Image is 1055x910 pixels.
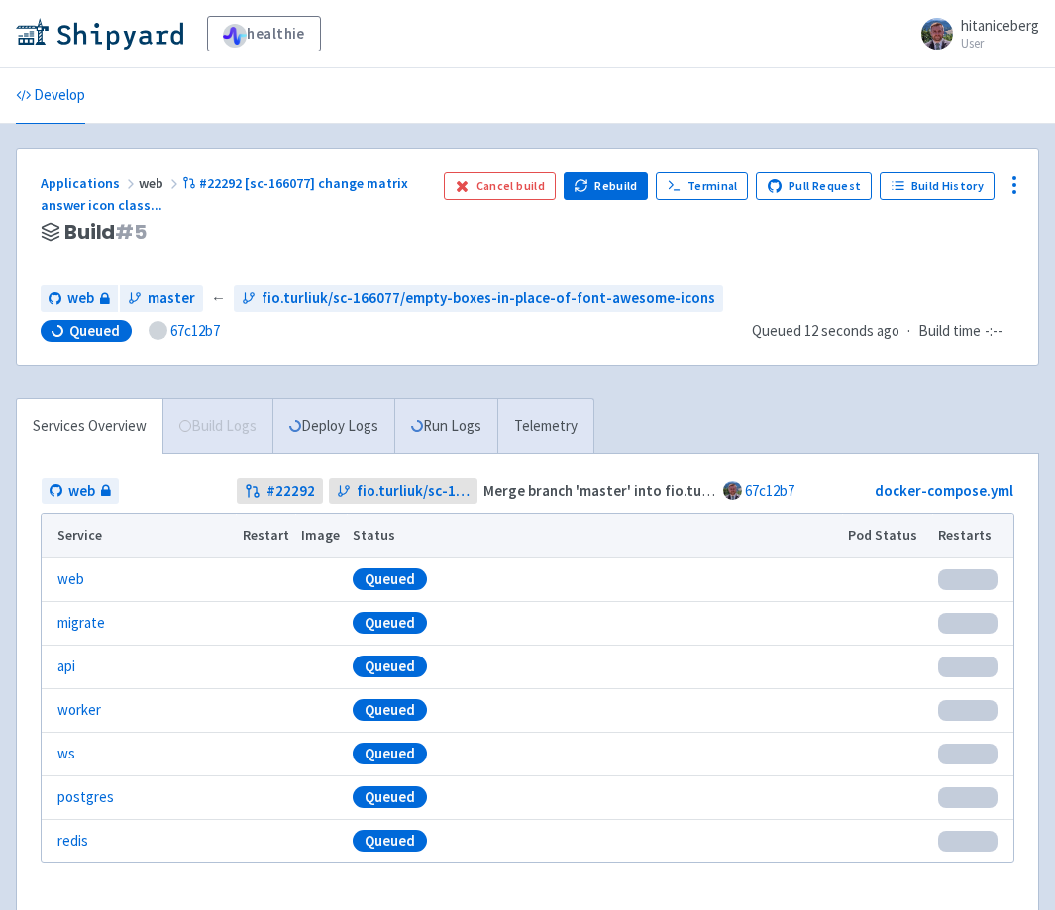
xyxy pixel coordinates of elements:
[57,743,75,765] a: ws
[295,514,347,557] th: Image
[961,37,1039,50] small: User
[842,514,932,557] th: Pod Status
[353,612,427,634] div: Queued
[41,285,118,312] a: web
[57,568,84,591] a: web
[909,18,1039,50] a: hitaniceberg User
[353,786,427,808] div: Queued
[236,514,295,557] th: Restart
[272,399,394,454] a: Deploy Logs
[752,320,1014,343] div: ·
[42,478,119,505] a: web
[353,568,427,590] div: Queued
[207,16,321,51] a: healthie
[42,514,236,557] th: Service
[262,287,715,310] span: fio.turliuk/sc-166077/empty-boxes-in-place-of-font-awesome-icons
[16,68,85,124] a: Develop
[237,478,323,505] a: #22292
[564,172,649,200] button: Rebuild
[752,321,899,340] span: Queued
[444,172,556,200] button: Cancel build
[804,321,899,340] time: 12 seconds ago
[16,18,183,50] img: Shipyard logo
[67,287,94,310] span: web
[266,480,315,503] strong: # 22292
[57,656,75,678] a: api
[745,481,794,500] a: 67c12b7
[353,656,427,677] div: Queued
[357,480,471,503] span: fio.turliuk/sc-166077/empty-boxes-in-place-of-font-awesome-icons
[57,612,105,635] a: migrate
[656,172,748,200] a: Terminal
[64,221,147,244] span: Build
[41,174,408,215] span: #22292 [sc-166077] change matrix answer icon class ...
[115,218,147,246] span: # 5
[756,172,872,200] a: Pull Request
[69,321,120,341] span: Queued
[17,399,162,454] a: Services Overview
[875,481,1013,500] a: docker-compose.yml
[918,320,981,343] span: Build time
[41,174,139,192] a: Applications
[880,172,995,200] a: Build History
[353,830,427,852] div: Queued
[57,830,88,853] a: redis
[353,743,427,764] div: Queued
[68,480,95,503] span: web
[932,514,1013,557] th: Restarts
[57,699,101,722] a: worker
[170,321,220,340] a: 67c12b7
[497,399,593,454] a: Telemetry
[234,285,723,312] a: fio.turliuk/sc-166077/empty-boxes-in-place-of-font-awesome-icons
[985,320,1002,343] span: -:--
[139,174,182,192] span: web
[961,16,1039,35] span: hitaniceberg
[329,478,478,505] a: fio.turliuk/sc-166077/empty-boxes-in-place-of-font-awesome-icons
[120,285,203,312] a: master
[41,174,408,215] a: #22292 [sc-166077] change matrix answer icon class...
[148,287,195,310] span: master
[211,287,226,310] span: ←
[347,514,842,557] th: Status
[57,786,114,809] a: postgres
[353,699,427,721] div: Queued
[394,399,497,454] a: Run Logs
